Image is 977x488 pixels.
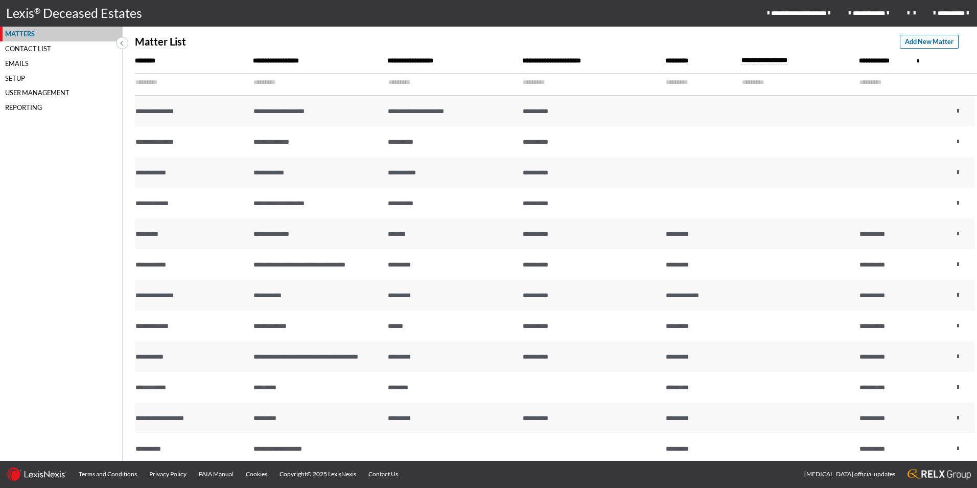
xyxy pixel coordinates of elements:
img: LexisNexis_logo.0024414d.png [6,467,66,481]
img: RELX_logo.65c3eebe.png [908,469,971,480]
a: Privacy Policy [143,461,193,487]
p: Matter List [135,36,186,48]
a: Cookies [240,461,273,487]
a: PAIA Manual [193,461,240,487]
span: Add New Matter [905,37,953,47]
a: [MEDICAL_DATA] official updates [798,461,901,487]
a: Copyright© 2025 LexisNexis [273,461,362,487]
p: ® [34,5,43,22]
button: Add New Matter [900,35,959,49]
a: Contact Us [362,461,404,487]
a: Terms and Conditions [73,461,143,487]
